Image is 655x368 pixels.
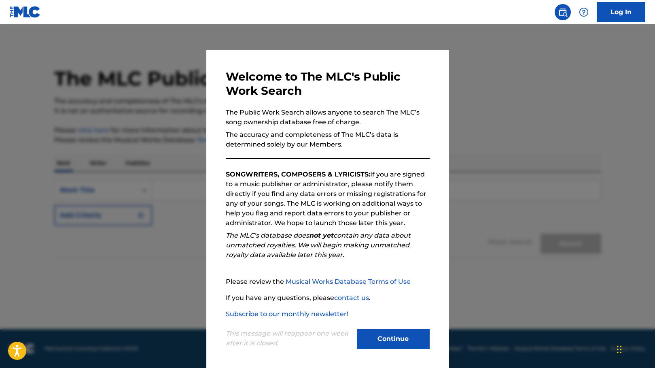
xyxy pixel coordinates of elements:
p: The accuracy and completeness of The MLC’s data is determined solely by our Members. [226,130,430,149]
img: MLC Logo [10,6,41,18]
p: If you are signed to a music publisher or administrator, please notify them directly if you find ... [226,170,430,228]
p: If you have any questions, please . [226,293,430,303]
p: Please review the [226,277,430,287]
img: help [579,7,589,17]
em: The MLC’s database does contain any data about unmatched royalties. We will begin making unmatche... [226,232,411,259]
a: Log In [597,2,645,22]
a: Public Search [555,4,571,20]
button: Continue [357,329,430,349]
img: search [558,7,568,17]
strong: not yet [309,232,333,239]
h3: Welcome to The MLC's Public Work Search [226,70,430,98]
strong: SONGWRITERS, COMPOSERS & LYRICISTS: [226,170,370,178]
a: Musical Works Database Terms of Use [286,278,411,285]
a: contact us [334,294,369,302]
p: This message will reappear one week after it is closed. [226,329,352,348]
div: Drag [617,337,622,362]
iframe: Chat Widget [615,329,655,368]
a: Subscribe to our monthly newsletter! [226,310,348,318]
div: Help [576,4,592,20]
p: The Public Work Search allows anyone to search The MLC’s song ownership database free of charge. [226,108,430,127]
